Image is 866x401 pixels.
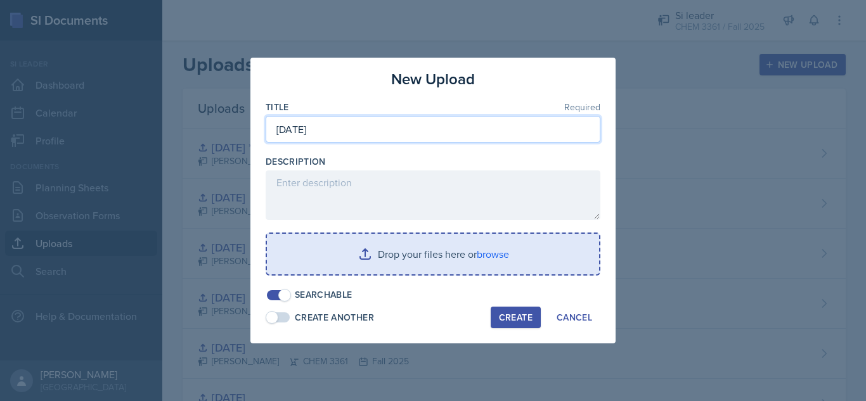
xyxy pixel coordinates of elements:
label: Description [266,155,326,168]
button: Create [491,307,541,328]
div: Cancel [557,312,592,322]
input: Enter title [266,116,600,143]
button: Cancel [548,307,600,328]
div: Searchable [295,288,352,302]
h3: New Upload [391,68,475,91]
div: Create [499,312,533,322]
div: Create Another [295,311,374,324]
label: Title [266,101,289,113]
span: Required [564,103,600,111]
